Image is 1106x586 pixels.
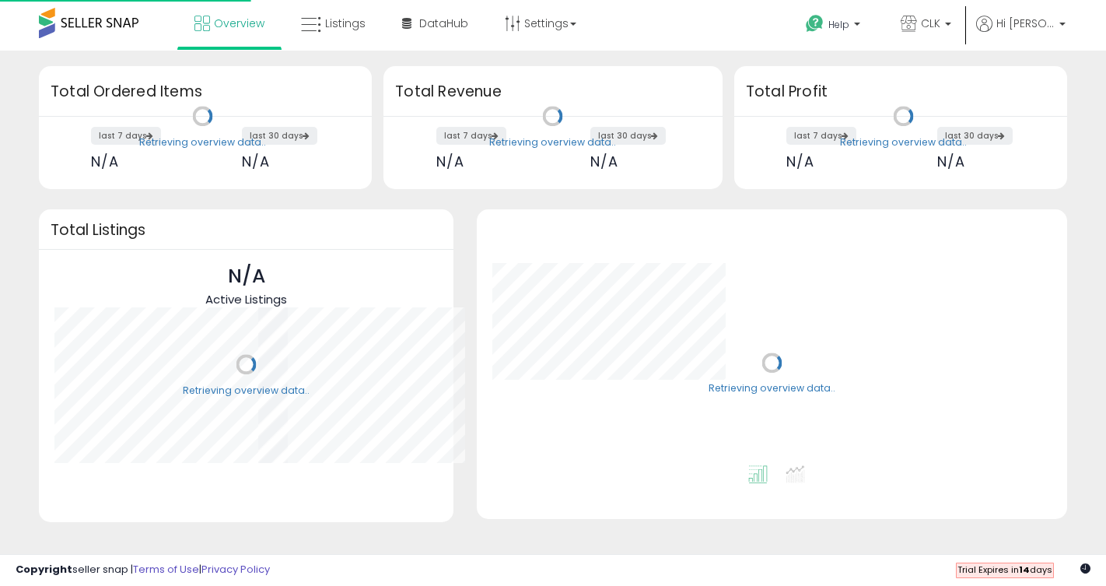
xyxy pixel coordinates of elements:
[840,135,967,149] div: Retrieving overview data..
[976,16,1066,51] a: Hi [PERSON_NAME]
[1019,563,1030,576] b: 14
[133,562,199,577] a: Terms of Use
[793,2,876,51] a: Help
[828,18,849,31] span: Help
[489,135,616,149] div: Retrieving overview data..
[996,16,1055,31] span: Hi [PERSON_NAME]
[139,135,266,149] div: Retrieving overview data..
[709,382,835,396] div: Retrieving overview data..
[805,14,824,33] i: Get Help
[16,562,72,577] strong: Copyright
[957,563,1052,576] span: Trial Expires in days
[16,563,270,577] div: seller snap | |
[183,384,310,398] div: Retrieving overview data..
[419,16,468,31] span: DataHub
[214,16,264,31] span: Overview
[325,16,366,31] span: Listings
[201,562,270,577] a: Privacy Policy
[921,16,940,31] span: CLK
